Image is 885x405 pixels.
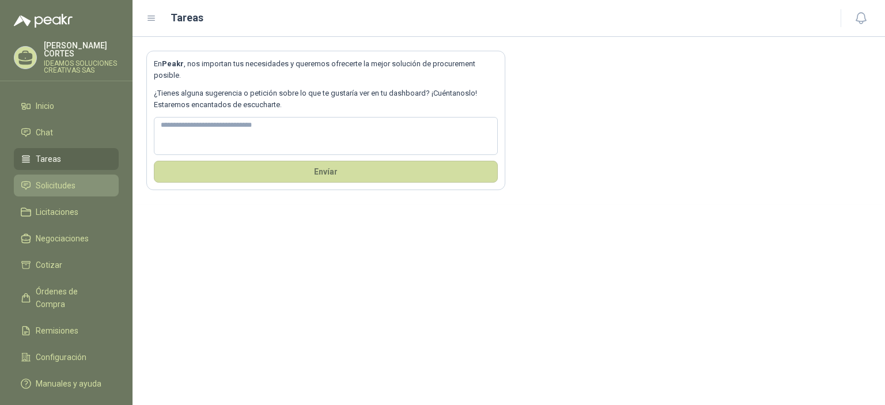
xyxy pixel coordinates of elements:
span: Configuración [36,351,86,364]
a: Negociaciones [14,228,119,249]
b: Peakr [162,59,184,68]
span: Manuales y ayuda [36,377,101,390]
span: Chat [36,126,53,139]
a: Solicitudes [14,175,119,196]
span: Solicitudes [36,179,75,192]
a: Manuales y ayuda [14,373,119,395]
a: Remisiones [14,320,119,342]
span: Cotizar [36,259,62,271]
a: Configuración [14,346,119,368]
span: Órdenes de Compra [36,285,108,311]
p: IDEAMOS SOLUCIONES CREATIVAS SAS [44,60,119,74]
a: Tareas [14,148,119,170]
span: Tareas [36,153,61,165]
a: Chat [14,122,119,143]
a: Licitaciones [14,201,119,223]
a: Órdenes de Compra [14,281,119,315]
span: Remisiones [36,324,78,337]
a: Inicio [14,95,119,117]
p: [PERSON_NAME] CORTES [44,41,119,58]
span: Inicio [36,100,54,112]
a: Cotizar [14,254,119,276]
button: Envíar [154,161,498,183]
span: Negociaciones [36,232,89,245]
img: Logo peakr [14,14,73,28]
p: ¿Tienes alguna sugerencia o petición sobre lo que te gustaría ver en tu dashboard? ¡Cuéntanoslo! ... [154,88,498,111]
h1: Tareas [171,10,203,26]
p: En , nos importan tus necesidades y queremos ofrecerte la mejor solución de procurement posible. [154,58,498,82]
span: Licitaciones [36,206,78,218]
